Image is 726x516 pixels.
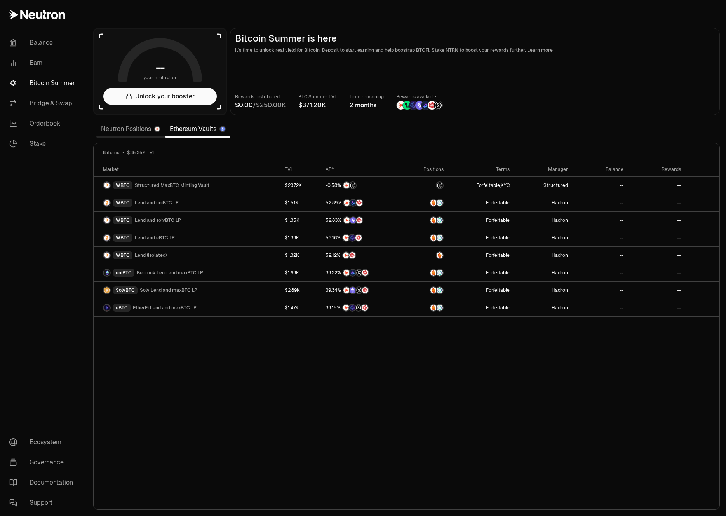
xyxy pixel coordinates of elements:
img: NTRN [344,217,350,223]
div: WBTC [113,181,132,189]
img: NTRN [343,287,350,293]
img: Amber [430,200,437,206]
a: Forfeitable,KYC [448,177,514,194]
img: NTRN [343,305,349,311]
img: Mars Fragments [362,305,368,311]
button: NTRNSolv PointsMars Fragments [326,216,398,224]
span: Lend (Isolated) [135,252,167,258]
img: uniBTC Logo [104,270,110,276]
a: Neutron Positions [96,121,165,137]
a: Bitcoin Summer [3,73,84,93]
p: Rewards available [396,93,443,101]
button: AmberSupervault [407,216,444,224]
img: Amber [430,287,437,293]
img: NTRN [343,252,349,258]
span: $35.35K TVL [127,150,155,156]
a: NTRNSolv PointsStructured PointsMars Fragments [321,282,402,299]
a: AmberSupervault [402,282,448,299]
img: Structured Points [356,287,362,293]
img: EtherFi Points [349,305,355,311]
img: WBTC Logo [104,200,110,206]
button: NTRNStructured Points [326,181,398,189]
a: Amber [402,247,448,264]
img: Amber [430,305,437,311]
button: Forfeitable [486,305,510,311]
button: Forfeitable [486,287,510,293]
img: NTRN [343,182,350,188]
a: NTRNEtherFi PointsMars Fragments [321,229,402,246]
img: EtherFi Points [409,101,418,110]
img: EtherFi Points [349,235,355,241]
button: Forfeitable [486,252,510,258]
a: $1.47K [280,299,321,316]
a: eBTC LogoeBTCEtherFi Lend and maxBTC LP [94,299,280,316]
a: Support [3,493,84,513]
span: 8 items [103,150,119,156]
img: Mars Fragments [362,270,368,276]
img: Structured Points [434,101,442,110]
a: NTRNEtherFi PointsStructured PointsMars Fragments [321,299,402,316]
a: Structured [514,177,573,194]
span: Bedrock Lend and maxBTC LP [137,270,203,276]
h1: -- [156,61,165,74]
button: AmberSupervault [407,269,444,277]
a: Hadron [514,282,573,299]
a: Hadron [514,229,573,246]
div: WBTC [113,216,132,224]
div: Manager [519,166,568,173]
a: Forfeitable [448,194,514,211]
img: Amber [430,235,437,241]
a: AmberSupervault [402,212,448,229]
a: -- [628,229,686,246]
img: Structured Points [356,270,362,276]
div: eBTC [113,304,131,312]
p: Time remaining [350,93,384,101]
a: -- [573,299,628,316]
img: Bedrock Diamonds [350,200,356,206]
img: Ethereum Logo [220,127,225,131]
a: -- [573,229,628,246]
a: -- [628,264,686,281]
img: Mars Fragments [428,101,436,110]
div: WBTC [113,251,132,259]
button: Unlock your booster [103,88,217,105]
a: Hadron [514,212,573,229]
div: Rewards [633,166,681,173]
a: uniBTC LogouniBTCBedrock Lend and maxBTC LP [94,264,280,281]
a: Hadron [514,194,573,211]
a: Bridge & Swap [3,93,84,113]
p: BTC Summer TVL [298,93,337,101]
a: WBTC LogoWBTCLend (Isolated) [94,247,280,264]
img: WBTC Logo [104,182,110,188]
a: Governance [3,452,84,472]
button: AmberSupervault [407,286,444,294]
a: AmberSupervault [402,264,448,281]
a: Forfeitable [448,247,514,264]
button: NTRNBedrock DiamondsStructured PointsMars Fragments [326,269,398,277]
button: NTRNSolv PointsStructured PointsMars Fragments [326,286,398,294]
img: NTRN [343,270,350,276]
img: eBTC Logo [104,305,110,311]
a: WBTC LogoWBTCLend and eBTC LP [94,229,280,246]
img: Bedrock Diamonds [421,101,430,110]
button: AmberSupervault [407,199,444,207]
a: $1.39K [280,229,321,246]
a: Hadron [514,264,573,281]
img: Supervault [437,287,443,293]
img: Solv Points [415,101,424,110]
a: WBTC LogoWBTCStructured MaxBTC Minting Vault [94,177,280,194]
img: NTRN [343,235,349,241]
a: WBTC LogoWBTCLend and solvBTC LP [94,212,280,229]
img: Mars Fragments [356,200,362,206]
button: KYC [501,182,510,188]
a: -- [628,247,686,264]
a: AmberSupervault [402,299,448,316]
h2: Bitcoin Summer is here [235,33,715,44]
img: NTRN [344,200,350,206]
a: $1.35K [280,212,321,229]
img: Structured Points [355,305,362,311]
div: TVL [285,166,316,173]
a: Orderbook [3,113,84,134]
a: Hadron [514,247,573,264]
a: -- [628,299,686,316]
